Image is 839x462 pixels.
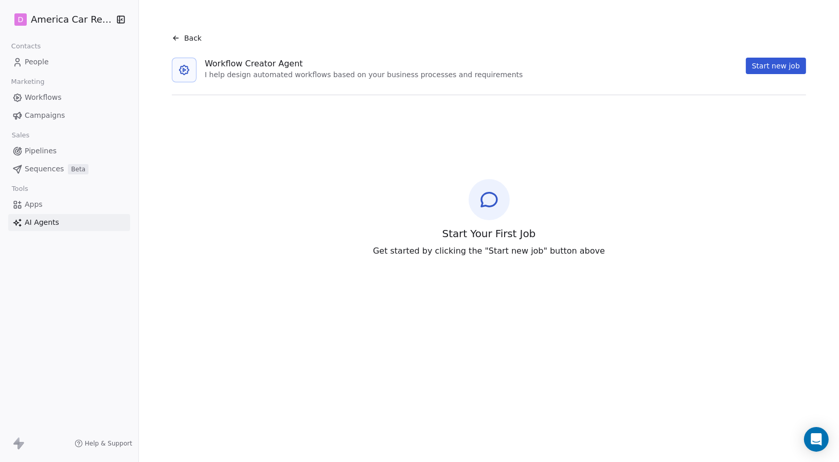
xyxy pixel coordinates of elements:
[75,439,132,448] a: Help & Support
[25,57,49,67] span: People
[25,110,65,121] span: Campaigns
[8,196,130,213] a: Apps
[205,58,523,70] div: Workflow Creator Agent
[373,245,605,257] span: Get started by clicking the "Start new job" button above
[68,164,88,174] span: Beta
[205,70,523,80] div: I help design automated workflows based on your business processes and requirements
[8,107,130,124] a: Campaigns
[7,39,45,54] span: Contacts
[25,164,64,174] span: Sequences
[12,11,110,28] button: DAmerica Car Rental
[8,89,130,106] a: Workflows
[8,54,130,70] a: People
[746,58,806,74] button: Start new job
[8,214,130,231] a: AI Agents
[25,92,62,103] span: Workflows
[85,439,132,448] span: Help & Support
[8,161,130,177] a: SequencesBeta
[7,128,34,143] span: Sales
[7,181,32,197] span: Tools
[25,146,57,156] span: Pipelines
[442,226,536,241] span: Start Your First Job
[7,74,49,90] span: Marketing
[25,217,59,228] span: AI Agents
[184,33,202,43] span: Back
[31,13,113,26] span: America Car Rental
[804,427,829,452] div: Open Intercom Messenger
[8,143,130,159] a: Pipelines
[18,14,24,25] span: D
[25,199,43,210] span: Apps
